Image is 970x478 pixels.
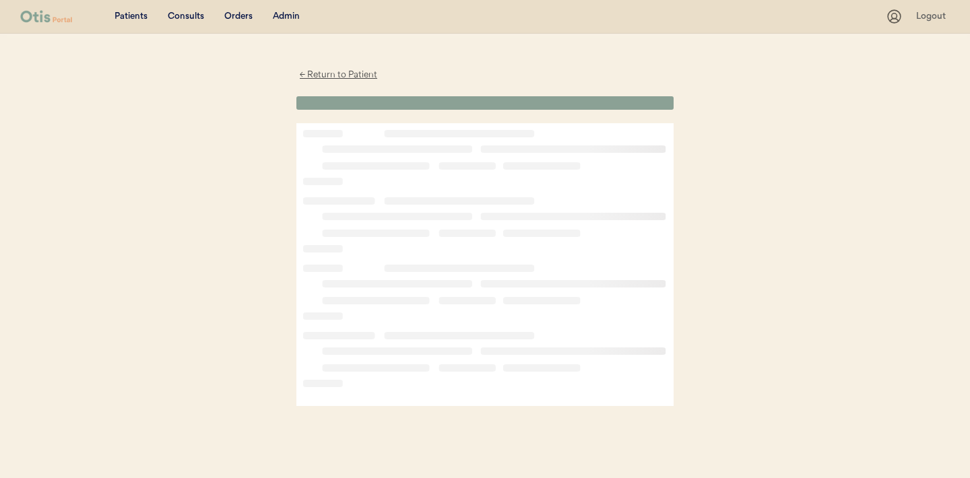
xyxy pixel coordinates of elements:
div: Logout [916,10,950,24]
div: Orders [224,10,253,24]
div: ← Return to Patient [296,67,381,83]
div: Patients [115,10,148,24]
div: Consults [168,10,204,24]
div: Admin [273,10,300,24]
